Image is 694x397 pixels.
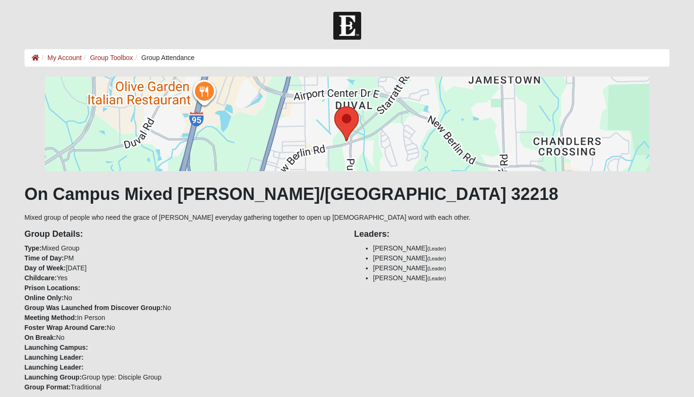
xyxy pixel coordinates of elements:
a: My Account [48,54,82,61]
strong: Childcare: [25,274,57,282]
strong: Group Was Launched from Discover Group: [25,304,163,311]
h4: Leaders: [354,229,669,240]
small: (Leader) [427,246,446,251]
small: (Leader) [427,256,446,261]
strong: On Break: [25,334,56,341]
small: (Leader) [427,276,446,281]
strong: Launching Leader: [25,354,84,361]
strong: Day of Week: [25,264,66,272]
h4: Group Details: [25,229,340,240]
div: Mixed Group PM [DATE] Yes No No In Person No No Group type: Disciple Group Traditional [17,223,347,392]
strong: Prison Locations: [25,284,80,292]
strong: Launching Campus: [25,344,88,351]
li: [PERSON_NAME] [373,253,669,263]
li: [PERSON_NAME] [373,263,669,273]
strong: Meeting Method: [25,314,77,321]
small: (Leader) [427,266,446,271]
strong: Launching Leader: [25,363,84,371]
strong: Type: [25,244,42,252]
strong: Time of Day: [25,254,64,262]
li: Group Attendance [133,53,195,63]
img: Church of Eleven22 Logo [333,12,361,40]
li: [PERSON_NAME] [373,243,669,253]
li: [PERSON_NAME] [373,273,669,283]
strong: Foster Wrap Around Care: [25,324,107,331]
a: Group Toolbox [90,54,133,61]
h1: On Campus Mixed [PERSON_NAME]/[GEOGRAPHIC_DATA] 32218 [25,184,670,204]
strong: Online Only: [25,294,64,302]
strong: Launching Group: [25,373,82,381]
